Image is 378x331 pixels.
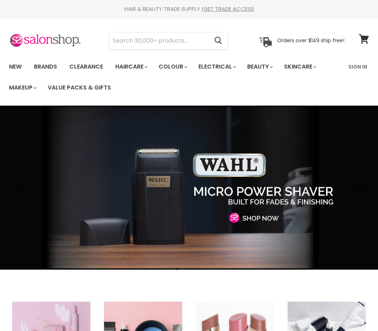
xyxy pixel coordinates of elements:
a: Makeup [4,80,41,95]
a: Electrical [193,59,240,74]
a: Beauty [242,59,277,74]
a: Sign In [344,59,371,74]
button: Search [209,32,228,49]
a: Clearance [64,59,108,74]
form: Product [109,32,228,49]
a: Haircare [110,59,152,74]
li: Page dot 1 [176,268,179,270]
li: Page dot 4 [200,268,202,270]
a: GET TRADE ACCESS [203,5,254,13]
a: Brands [29,59,63,74]
a: Colour [153,59,192,74]
ul: Main menu [4,56,344,98]
li: Page dot 2 [184,268,186,270]
button: Previous [13,181,27,196]
button: Next [351,181,365,196]
a: Value Packs & Gifts [42,80,116,95]
input: Search [109,32,209,49]
a: Skincare [279,59,321,74]
a: New [4,59,27,74]
p: Orders over $149 ship free! [277,37,344,44]
li: Page dot 3 [192,268,194,270]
